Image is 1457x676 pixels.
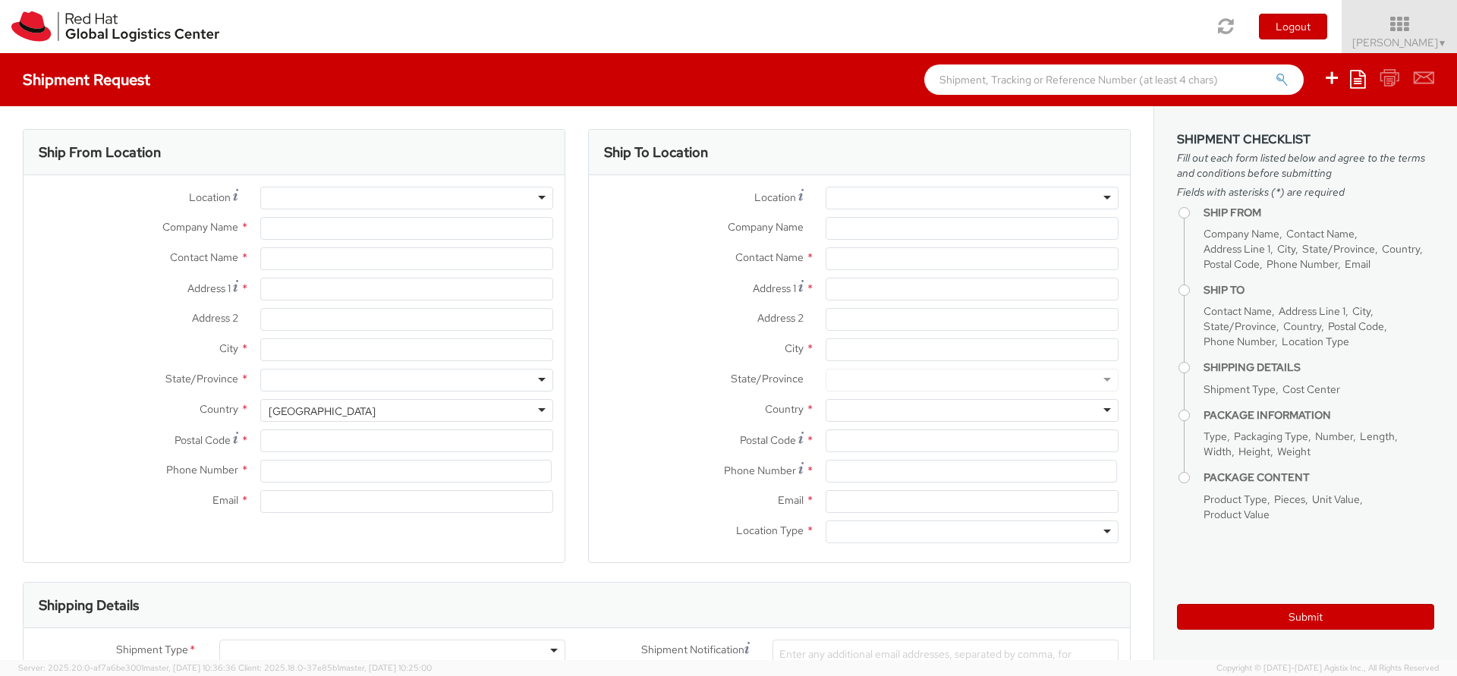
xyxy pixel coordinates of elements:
span: Width [1204,445,1232,458]
span: Postal Code [175,433,231,447]
span: Company Name [162,220,238,234]
span: Address 2 [192,311,238,325]
span: Number [1315,429,1353,443]
h4: Shipment Request [23,71,150,88]
span: Address 1 [187,281,231,295]
span: Location Type [736,524,804,537]
h3: Shipping Details [39,598,139,613]
span: Cost Center [1282,382,1340,396]
button: Logout [1259,14,1327,39]
span: Type [1204,429,1227,443]
span: Shipment Type [1204,382,1276,396]
span: Contact Name [1286,227,1355,241]
span: Contact Name [735,250,804,264]
span: Email [778,493,804,507]
span: master, [DATE] 10:25:00 [339,662,432,673]
span: Product Value [1204,508,1270,521]
span: Email [212,493,238,507]
img: rh-logistics-00dfa346123c4ec078e1.svg [11,11,219,42]
span: Unit Value [1312,492,1360,506]
span: City [1352,304,1370,318]
div: [GEOGRAPHIC_DATA] [269,404,376,419]
span: ▼ [1438,37,1447,49]
span: Address 1 [753,281,796,295]
span: Country [765,402,804,416]
h3: Ship To Location [604,145,708,160]
h4: Ship From [1204,207,1434,219]
h3: Ship From Location [39,145,161,160]
h3: Shipment Checklist [1177,133,1434,146]
span: City [219,341,238,355]
span: Email [1345,257,1370,271]
span: [PERSON_NAME] [1352,36,1447,49]
span: Phone Number [1204,335,1275,348]
span: Location [754,190,796,204]
span: City [785,341,804,355]
span: Phone Number [724,464,796,477]
span: Client: 2025.18.0-37e85b1 [238,662,432,673]
span: Country [1382,242,1420,256]
span: Address 2 [757,311,804,325]
span: Country [1283,319,1321,333]
button: Submit [1177,604,1434,630]
span: State/Province [1302,242,1375,256]
span: Location [189,190,231,204]
span: Copyright © [DATE]-[DATE] Agistix Inc., All Rights Reserved [1216,662,1439,674]
input: Shipment, Tracking or Reference Number (at least 4 chars) [924,64,1304,95]
span: Phone Number [166,463,238,476]
span: Length [1360,429,1395,443]
span: City [1277,242,1295,256]
span: Fill out each form listed below and agree to the terms and conditions before submitting [1177,150,1434,181]
span: Postal Code [740,433,796,447]
h4: Package Content [1204,472,1434,483]
span: Shipment Notification [641,642,744,658]
span: master, [DATE] 10:36:36 [143,662,236,673]
span: Height [1238,445,1270,458]
span: Address Line 1 [1279,304,1345,318]
span: Server: 2025.20.0-af7a6be3001 [18,662,236,673]
span: Country [200,402,238,416]
span: Contact Name [170,250,238,264]
h4: Shipping Details [1204,362,1434,373]
span: Location Type [1282,335,1349,348]
span: Postal Code [1204,257,1260,271]
span: Phone Number [1267,257,1338,271]
span: Weight [1277,445,1311,458]
span: Product Type [1204,492,1267,506]
span: Address Line 1 [1204,242,1270,256]
span: Company Name [728,220,804,234]
span: State/Province [1204,319,1276,333]
span: State/Province [731,372,804,385]
span: Company Name [1204,227,1279,241]
span: Packaging Type [1234,429,1308,443]
span: Fields with asterisks (*) are required [1177,184,1434,200]
h4: Package Information [1204,410,1434,421]
span: Pieces [1274,492,1305,506]
span: State/Province [165,372,238,385]
span: Shipment Type [116,642,188,659]
span: Postal Code [1328,319,1384,333]
span: Contact Name [1204,304,1272,318]
h4: Ship To [1204,285,1434,296]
